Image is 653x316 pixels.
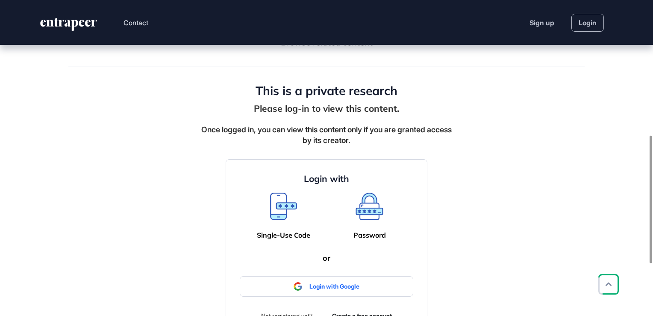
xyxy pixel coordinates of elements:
[198,124,455,146] div: Once logged in, you can view this content only if you are granted access by its creator.
[257,231,310,239] a: Single-Use Code
[124,17,148,28] button: Contact
[304,173,349,184] h4: Login with
[39,18,98,34] a: entrapeer-logo
[256,83,397,98] h4: This is a private research
[571,14,604,32] a: Login
[314,253,339,263] div: or
[353,231,386,239] a: Password
[254,103,399,114] div: Please log-in to view this content.
[529,18,554,28] a: Sign up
